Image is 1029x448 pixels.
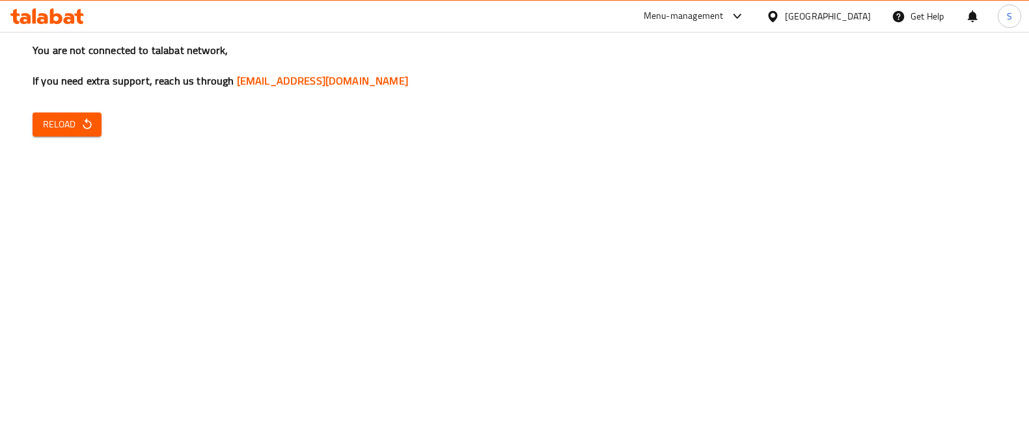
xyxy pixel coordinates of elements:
[43,116,91,133] span: Reload
[785,9,871,23] div: [GEOGRAPHIC_DATA]
[1007,9,1012,23] span: S
[644,8,724,24] div: Menu-management
[33,43,996,88] h3: You are not connected to talabat network, If you need extra support, reach us through
[237,71,408,90] a: [EMAIL_ADDRESS][DOMAIN_NAME]
[33,112,102,137] button: Reload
